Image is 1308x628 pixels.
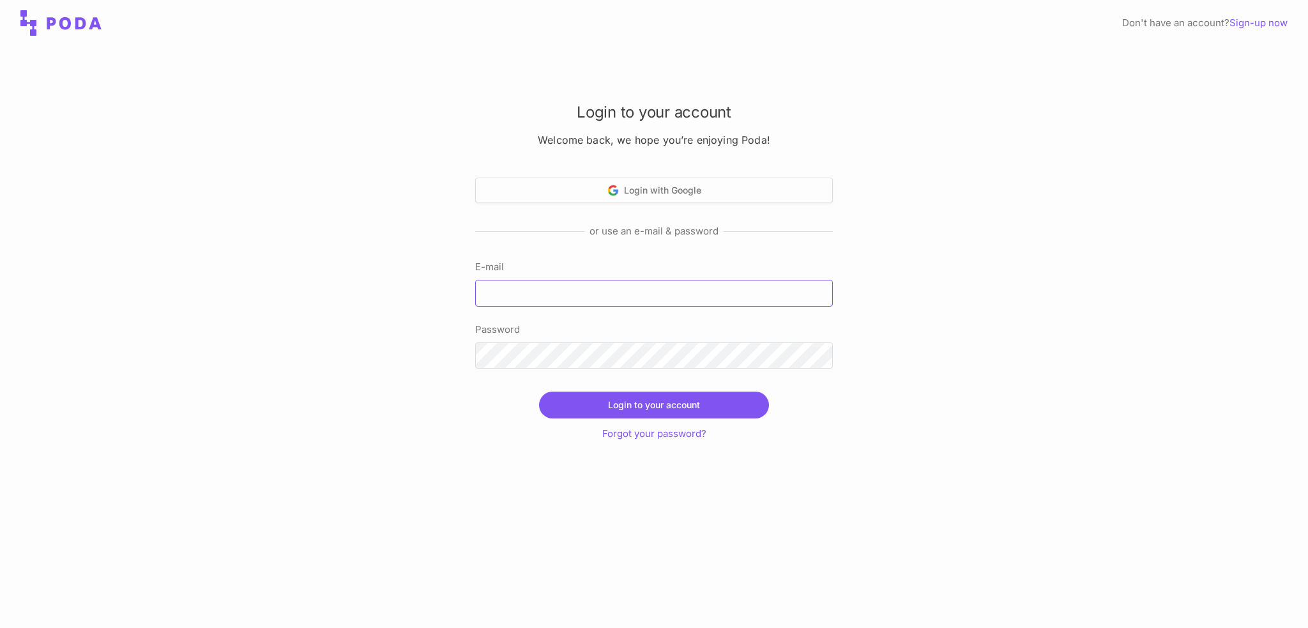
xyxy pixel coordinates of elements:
a: Forgot your password? [602,427,706,440]
img: Google logo [607,185,619,196]
span: or use an e-mail & password [584,224,724,239]
h2: Login to your account [475,102,833,123]
label: E-mail [475,259,833,275]
button: Login to your account [539,392,769,418]
h3: Welcome back, we hope you’re enjoying Poda! [475,134,833,147]
button: Login with Google [475,178,833,203]
label: Password [475,322,833,337]
div: Don't have an account? [1122,15,1288,31]
a: Sign-up now [1229,17,1288,29]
